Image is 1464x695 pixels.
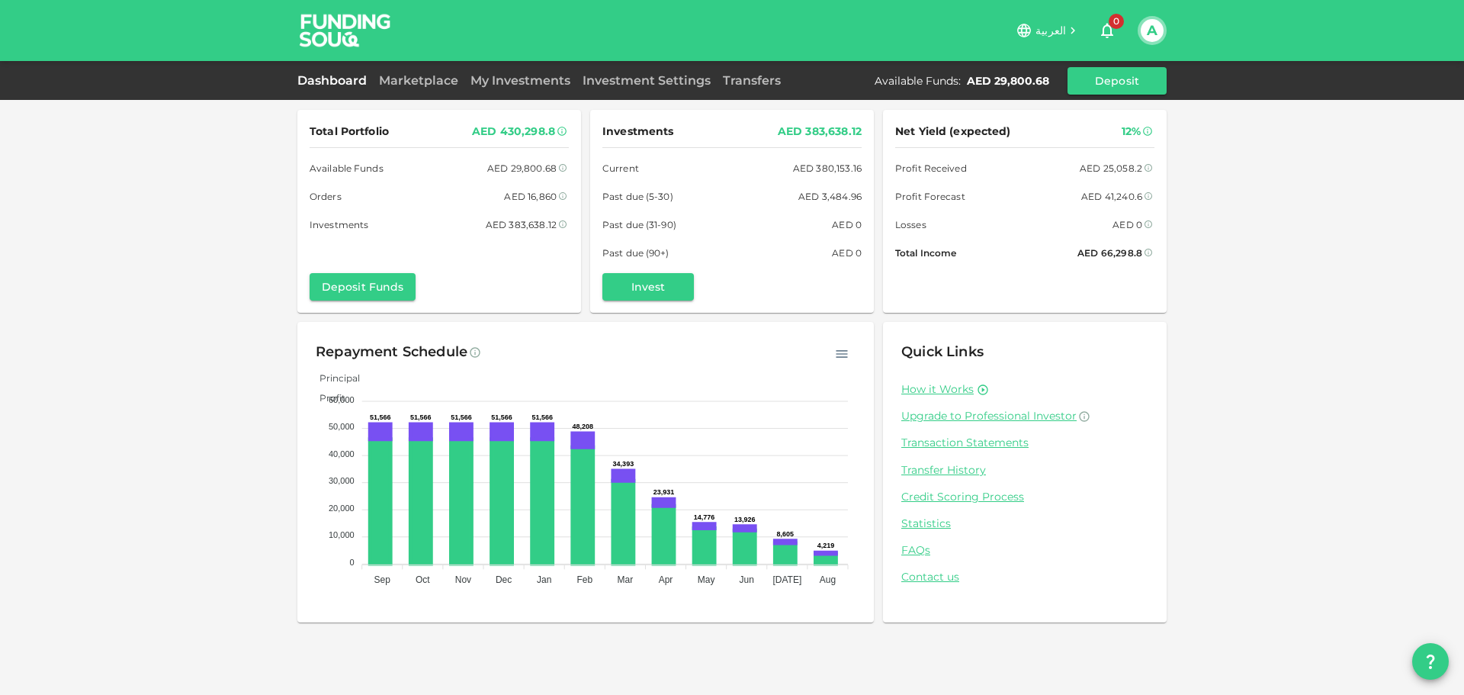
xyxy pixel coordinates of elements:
div: 12% [1122,122,1141,141]
div: AED 0 [832,245,862,261]
tspan: 20,000 [329,504,355,513]
tspan: Jan [537,574,551,585]
div: AED 25,058.2 [1080,160,1142,176]
tspan: Mar [618,574,634,585]
span: 0 [1109,14,1124,29]
span: Past due (31-90) [602,217,676,233]
span: Net Yield (expected) [895,122,1011,141]
span: Total Portfolio [310,122,389,141]
span: Orders [310,188,342,204]
a: Transfer History [901,463,1148,478]
span: Investments [602,122,673,141]
tspan: 50,000 [329,422,355,431]
span: Current [602,160,639,176]
span: Past due (90+) [602,245,669,261]
tspan: 60,000 [329,395,355,404]
a: Investment Settings [576,73,717,88]
div: AED 41,240.6 [1081,188,1142,204]
span: Principal [308,372,360,384]
div: AED 0 [1112,217,1142,233]
div: AED 0 [832,217,862,233]
div: AED 29,800.68 [967,73,1049,88]
div: AED 430,298.8 [472,122,555,141]
span: Total Income [895,245,956,261]
tspan: Sep [374,574,391,585]
tspan: 10,000 [329,530,355,539]
span: Losses [895,217,926,233]
tspan: 0 [350,558,355,567]
span: Available Funds [310,160,384,176]
a: Contact us [901,570,1148,584]
div: Repayment Schedule [316,340,467,365]
button: Invest [602,273,694,301]
button: Deposit [1067,67,1167,95]
span: العربية [1035,24,1066,37]
a: Transfers [717,73,787,88]
tspan: Oct [416,574,430,585]
a: My Investments [464,73,576,88]
a: Upgrade to Professional Investor [901,409,1148,423]
button: A [1141,19,1164,42]
a: FAQs [901,543,1148,558]
span: Profit Received [895,160,967,176]
div: AED 383,638.12 [486,217,557,233]
div: Available Funds : [875,73,961,88]
a: Marketplace [373,73,464,88]
a: How it Works [901,382,974,397]
tspan: Apr [659,574,673,585]
a: Dashboard [297,73,373,88]
tspan: 30,000 [329,476,355,485]
span: Profit [308,392,345,404]
tspan: May [698,574,715,585]
button: question [1412,643,1449,680]
span: Upgrade to Professional Investor [901,409,1077,423]
span: Profit Forecast [895,188,965,204]
div: AED 16,860 [504,188,557,204]
tspan: Aug [820,574,836,585]
a: Credit Scoring Process [901,490,1148,504]
tspan: [DATE] [772,574,801,585]
a: Statistics [901,516,1148,531]
button: 0 [1092,15,1122,46]
tspan: Jun [740,574,754,585]
span: Quick Links [901,343,984,360]
div: AED 29,800.68 [487,160,557,176]
span: Past due (5-30) [602,188,673,204]
tspan: 40,000 [329,449,355,459]
div: AED 66,298.8 [1077,245,1142,261]
button: Deposit Funds [310,273,416,301]
div: AED 380,153.16 [793,160,862,176]
div: AED 3,484.96 [798,188,862,204]
tspan: Nov [455,574,471,585]
tspan: Dec [496,574,512,585]
div: AED 383,638.12 [778,122,862,141]
span: Investments [310,217,368,233]
a: Transaction Statements [901,436,1148,450]
tspan: Feb [576,574,592,585]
